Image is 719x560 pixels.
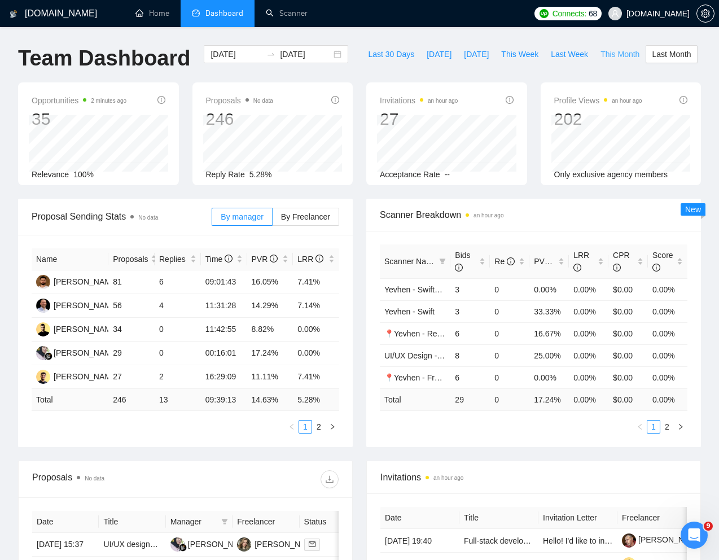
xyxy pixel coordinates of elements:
img: MD [237,537,251,552]
span: Relevance [32,170,69,179]
li: Next Page [674,420,687,434]
td: 2 [155,365,201,389]
span: info-circle [507,257,515,265]
th: Replies [155,248,201,270]
td: 29 [450,388,490,410]
img: FF [36,346,50,360]
span: Profile Views [554,94,642,107]
td: 13 [155,389,201,411]
td: [DATE] 19:40 [380,529,459,553]
div: [PERSON_NAME] [188,538,253,550]
td: 5.28 % [293,389,339,411]
li: 2 [660,420,674,434]
td: 7.41% [293,270,339,294]
a: Yevhen - Swift [384,307,435,316]
img: FF [170,537,185,552]
td: 0 [155,342,201,365]
span: 5.28% [249,170,272,179]
td: 56 [108,294,155,318]
span: No data [253,98,273,104]
th: Invitation Letter [538,507,617,529]
div: [PERSON_NAME] [54,299,119,312]
a: MH[PERSON_NAME] [36,300,119,309]
td: $0.00 [608,344,648,366]
span: right [677,423,684,430]
span: info-circle [331,96,339,104]
span: Bids [455,251,470,272]
span: Reply Rate [206,170,245,179]
span: Acceptance Rate [380,170,440,179]
td: 6 [450,366,490,388]
td: 81 [108,270,155,294]
td: 17.24 % [529,388,569,410]
a: searchScanner [266,8,308,18]
span: to [266,50,275,59]
time: an hour ago [433,475,463,481]
td: $ 0.00 [608,388,648,410]
button: download [321,470,339,488]
td: 0.00% [648,366,687,388]
span: filter [439,258,446,265]
div: Proposals [32,470,186,488]
a: YS[PERSON_NAME] [36,324,119,333]
td: Full-stack developer for mobile app [459,529,538,553]
td: [DATE] 15:37 [32,533,99,557]
span: Re [494,257,515,266]
td: 17.24% [247,342,293,365]
th: Title [459,507,538,529]
td: 0.00% [569,344,608,366]
time: an hour ago [428,98,458,104]
a: UI/UX Design - [PERSON_NAME] [384,351,504,360]
a: 2 [313,421,325,433]
td: 16.67% [529,322,569,344]
td: $0.00 [608,366,648,388]
td: 7.41% [293,365,339,389]
span: left [288,423,295,430]
span: user [611,10,619,17]
td: 6 [450,322,490,344]
button: [DATE] [420,45,458,63]
td: 0.00% [529,278,569,300]
td: $0.00 [608,322,648,344]
td: 0 [490,344,529,366]
a: 📍Yevhen - React General - СL [384,329,495,338]
input: Start date [211,48,262,60]
td: Total [32,389,108,411]
a: Yevhen - Swift+iOS [384,285,453,294]
span: Proposals [113,253,148,265]
span: mail [309,541,315,548]
button: left [633,420,647,434]
span: info-circle [679,96,687,104]
td: 16:29:09 [201,365,247,389]
div: [PERSON_NAME] [54,275,119,288]
span: filter [221,518,228,525]
div: 27 [380,108,458,130]
img: KZ [36,275,50,289]
span: Invitations [380,470,687,484]
span: Proposal Sending Stats [32,209,212,224]
li: 1 [299,420,312,434]
li: 2 [312,420,326,434]
td: 00:16:01 [201,342,247,365]
div: [PERSON_NAME] [54,323,119,335]
span: info-circle [157,96,165,104]
button: Last Month [646,45,697,63]
img: c1SXgQZWPLtCft5A2f_mrL0K_c_jCDZxN39adx4pUS87Emn3cECm7haNZBs4xyOGl6 [622,533,636,548]
img: YS [36,322,50,336]
td: 09:01:43 [201,270,247,294]
td: UI/UX designers - Figma - Websites/Web Apps/Mobile Apps [99,533,165,557]
span: swap-right [266,50,275,59]
td: 14.63 % [247,389,293,411]
img: upwork-logo.png [540,9,549,18]
span: Scanner Breakdown [380,208,687,222]
td: 0.00 % [569,388,608,410]
td: 0 [490,300,529,322]
button: [DATE] [458,45,495,63]
div: 35 [32,108,126,130]
td: 0.00% [648,278,687,300]
span: info-circle [315,255,323,262]
td: 0 [490,278,529,300]
span: LRR [297,255,323,264]
span: This Month [600,48,639,60]
li: Next Page [326,420,339,434]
